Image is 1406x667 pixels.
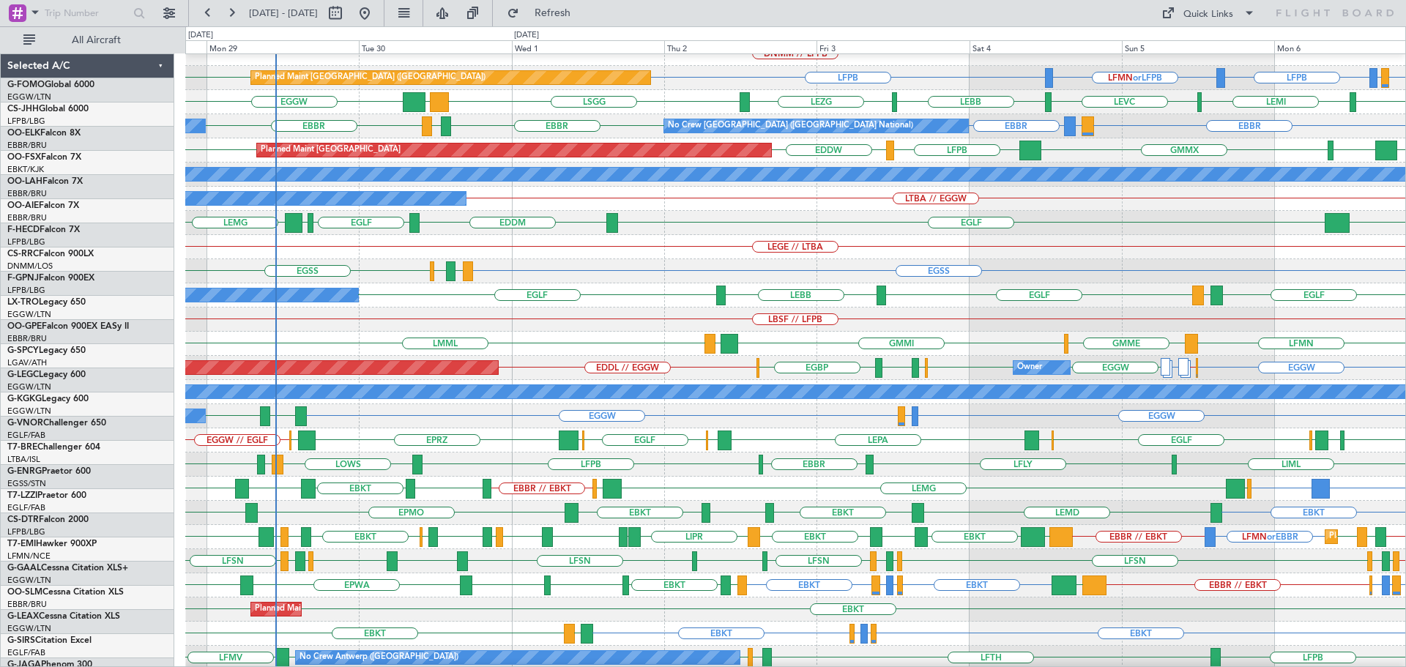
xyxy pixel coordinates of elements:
span: OO-SLM [7,588,42,597]
span: OO-ELK [7,129,40,138]
span: G-FOMO [7,81,45,89]
a: EBBR/BRU [7,212,47,223]
a: OO-FSXFalcon 7X [7,153,81,162]
a: EGLF/FAB [7,502,45,513]
a: EGLF/FAB [7,647,45,658]
span: OO-FSX [7,153,41,162]
div: [DATE] [188,29,213,42]
span: OO-LAH [7,177,42,186]
a: OO-AIEFalcon 7X [7,201,79,210]
span: G-SIRS [7,636,35,645]
a: LX-TROLegacy 650 [7,298,86,307]
a: EBBR/BRU [7,333,47,344]
span: T7-LZZI [7,491,37,500]
button: Refresh [500,1,588,25]
a: EGGW/LTN [7,381,51,392]
a: LFMN/NCE [7,551,51,562]
a: LFPB/LBG [7,285,45,296]
span: LX-TRO [7,298,39,307]
div: Thu 2 [664,40,817,53]
a: OO-GPEFalcon 900EX EASy II [7,322,129,331]
div: Planned Maint Kortrijk-[GEOGRAPHIC_DATA] [255,598,425,620]
a: LFPB/LBG [7,116,45,127]
a: G-GAALCessna Citation XLS+ [7,564,128,573]
a: EGGW/LTN [7,92,51,103]
span: G-VNOR [7,419,43,428]
span: CS-JHH [7,105,39,113]
button: All Aircraft [16,29,159,52]
div: Wed 1 [512,40,664,53]
a: OO-SLMCessna Citation XLS [7,588,124,597]
span: F-GPNJ [7,274,39,283]
span: G-SPCY [7,346,39,355]
a: LFPB/LBG [7,526,45,537]
div: Owner [1017,357,1042,379]
div: Fri 3 [817,40,969,53]
div: Quick Links [1183,7,1233,22]
a: T7-LZZIPraetor 600 [7,491,86,500]
span: OO-GPE [7,322,42,331]
span: CS-DTR [7,515,39,524]
div: Planned Maint [GEOGRAPHIC_DATA] [261,139,401,161]
div: No Crew [GEOGRAPHIC_DATA] ([GEOGRAPHIC_DATA] National) [668,115,913,137]
a: T7-EMIHawker 900XP [7,540,97,548]
span: CS-RRC [7,250,39,258]
a: CS-DTRFalcon 2000 [7,515,89,524]
input: Trip Number [45,2,129,24]
span: Refresh [522,8,584,18]
a: EGGW/LTN [7,575,51,586]
a: EBKT/KJK [7,164,44,175]
span: [DATE] - [DATE] [249,7,318,20]
a: F-HECDFalcon 7X [7,226,80,234]
a: EGLF/FAB [7,430,45,441]
div: Sun 5 [1122,40,1274,53]
span: OO-AIE [7,201,39,210]
a: OO-ELKFalcon 8X [7,129,81,138]
span: G-LEAX [7,612,39,621]
a: G-LEGCLegacy 600 [7,370,86,379]
span: G-GAAL [7,564,41,573]
a: G-ENRGPraetor 600 [7,467,91,476]
a: G-FOMOGlobal 6000 [7,81,94,89]
div: Mon 29 [207,40,359,53]
a: EGGW/LTN [7,309,51,320]
span: T7-BRE [7,443,37,452]
div: [DATE] [514,29,539,42]
span: F-HECD [7,226,40,234]
a: EGGW/LTN [7,406,51,417]
span: G-LEGC [7,370,39,379]
a: CS-JHHGlobal 6000 [7,105,89,113]
a: EBBR/BRU [7,188,47,199]
a: LFPB/LBG [7,236,45,247]
a: EBBR/BRU [7,140,47,151]
button: Quick Links [1154,1,1262,25]
a: G-SIRSCitation Excel [7,636,92,645]
span: T7-EMI [7,540,36,548]
a: LTBA/ISL [7,454,40,465]
a: G-VNORChallenger 650 [7,419,106,428]
a: G-SPCYLegacy 650 [7,346,86,355]
a: LGAV/ATH [7,357,47,368]
span: G-KGKG [7,395,42,403]
a: DNMM/LOS [7,261,53,272]
a: G-LEAXCessna Citation XLS [7,612,120,621]
span: G-ENRG [7,467,42,476]
a: G-KGKGLegacy 600 [7,395,89,403]
div: Tue 30 [359,40,511,53]
a: F-GPNJFalcon 900EX [7,274,94,283]
a: T7-BREChallenger 604 [7,443,100,452]
a: CS-RRCFalcon 900LX [7,250,94,258]
span: All Aircraft [38,35,155,45]
div: Planned Maint [GEOGRAPHIC_DATA] ([GEOGRAPHIC_DATA]) [255,67,486,89]
a: EGSS/STN [7,478,46,489]
a: EGGW/LTN [7,623,51,634]
a: EBBR/BRU [7,599,47,610]
div: Sat 4 [970,40,1122,53]
a: OO-LAHFalcon 7X [7,177,83,186]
